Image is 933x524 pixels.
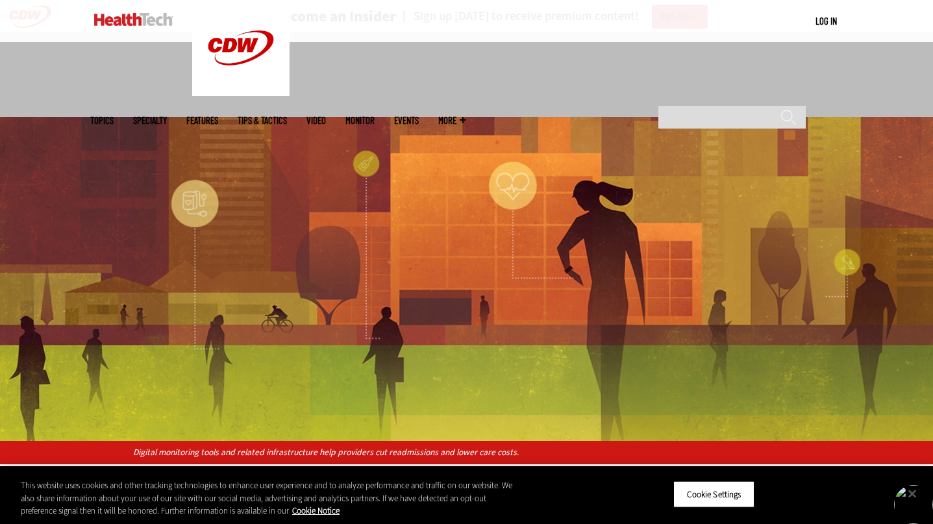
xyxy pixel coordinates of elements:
button: Close [898,479,927,508]
a: Tips & Tactics [238,116,287,125]
a: Log in [815,15,837,27]
a: Video [306,116,326,125]
a: Features [186,116,218,125]
a: CDW [192,86,290,99]
a: Events [394,116,419,125]
span: Specialty [133,116,167,125]
span: More [438,116,466,125]
img: Home [94,13,173,26]
span: Topics [90,116,114,125]
div: User menu [815,14,837,28]
div: This website uses cookies and other tracking technologies to enhance user experience and to analy... [21,479,513,518]
a: MonITor [345,116,375,125]
button: Cookie Settings [673,480,754,508]
p: Digital monitoring tools and related infrastructure help providers cut readmissions and lower car... [133,445,800,460]
img: bubble.svg [894,485,933,524]
a: More information about your privacy [292,505,340,516]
